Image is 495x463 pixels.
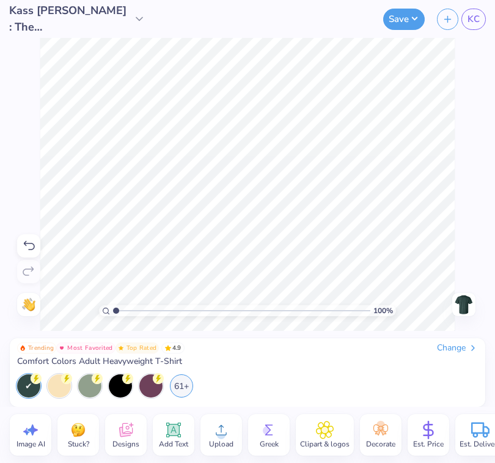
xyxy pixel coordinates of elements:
[159,439,188,449] span: Add Text
[118,345,124,351] img: Top Rated sort
[468,12,480,26] span: KC
[373,305,393,316] span: 100 %
[461,9,486,30] a: KC
[383,9,425,30] button: Save
[59,345,65,351] img: Most Favorited sort
[413,439,444,449] span: Est. Price
[17,356,182,367] span: Comfort Colors Adult Heavyweight T-Shirt
[209,439,233,449] span: Upload
[68,439,89,449] span: Stuck?
[28,345,54,351] span: Trending
[127,345,157,351] span: Top Rated
[69,421,87,439] img: Stuck?
[17,343,56,354] button: Badge Button
[161,343,185,354] span: 4.9
[9,2,130,35] span: Kass [PERSON_NAME] : The [GEOGRAPHIC_DATA][US_STATE]
[260,439,279,449] span: Greek
[366,439,395,449] span: Decorate
[437,343,478,354] div: Change
[112,439,139,449] span: Designs
[67,345,112,351] span: Most Favorited
[454,295,474,314] img: Back
[116,343,159,354] button: Badge Button
[16,439,45,449] span: Image AI
[56,343,115,354] button: Badge Button
[20,345,26,351] img: Trending sort
[300,439,350,449] span: Clipart & logos
[170,374,193,398] div: 61+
